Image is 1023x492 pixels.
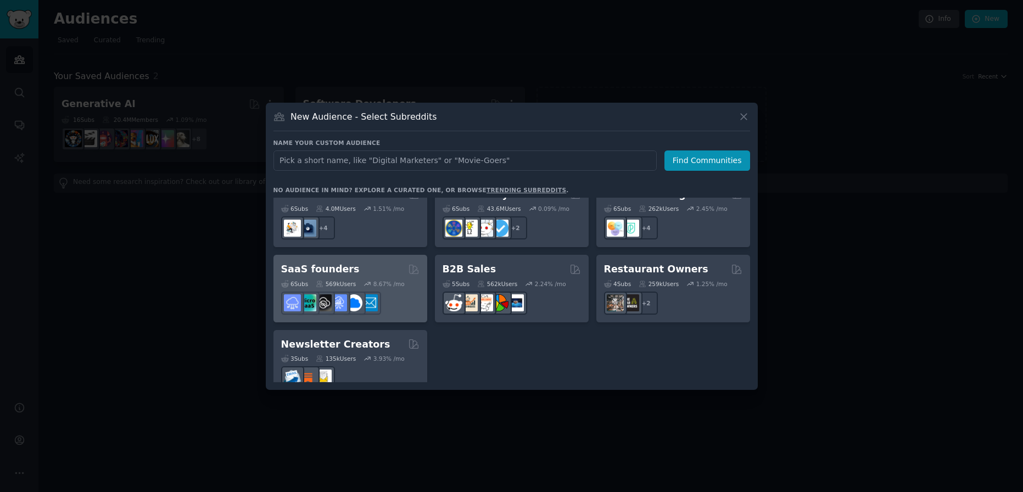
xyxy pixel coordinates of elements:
img: lifehacks [461,220,478,237]
div: 6 Sub s [443,205,470,213]
img: NoCodeSaaS [315,294,332,311]
div: 2.45 % /mo [696,205,728,213]
button: Find Communities [664,150,750,171]
div: 135k Users [316,355,356,362]
h3: New Audience - Select Subreddits [290,111,437,122]
img: ProductMgmt [622,220,639,237]
div: 3 Sub s [281,355,309,362]
img: microsaas [299,294,316,311]
div: 1.25 % /mo [696,280,728,288]
img: SaaS_Email_Marketing [361,294,378,311]
img: ProductManagement [607,220,624,237]
div: 4 Sub s [604,280,631,288]
img: BarOwners [622,294,639,311]
img: B2BSaaS [345,294,362,311]
div: 2.24 % /mo [535,280,566,288]
div: 569k Users [316,280,356,288]
img: B_2_B_Selling_Tips [507,294,524,311]
img: B2BSales [491,294,508,311]
img: Emailmarketing [284,370,301,387]
img: salestechniques [461,294,478,311]
div: 43.6M Users [477,205,521,213]
img: work [299,220,316,237]
img: LifeProTips [445,220,462,237]
div: 3.93 % /mo [373,355,405,362]
div: 262k Users [639,205,679,213]
div: No audience in mind? Explore a curated one, or browse . [273,186,569,194]
h2: Newsletter Creators [281,338,390,351]
img: SaaSSales [330,294,347,311]
a: trending subreddits [487,187,566,193]
div: + 4 [635,216,658,239]
img: b2b_sales [476,294,493,311]
div: 5 Sub s [443,280,470,288]
input: Pick a short name, like "Digital Marketers" or "Movie-Goers" [273,150,657,171]
h2: SaaS founders [281,262,360,276]
div: + 2 [504,216,527,239]
div: 562k Users [477,280,517,288]
h2: B2B Sales [443,262,496,276]
div: 0.09 % /mo [538,205,569,213]
img: restaurantowners [607,294,624,311]
img: productivity [476,220,493,237]
div: + 2 [635,292,658,315]
h2: Restaurant Owners [604,262,708,276]
img: RemoteJobs [284,220,301,237]
div: 6 Sub s [281,205,309,213]
div: 1.51 % /mo [373,205,404,213]
div: 259k Users [639,280,679,288]
div: 6 Sub s [604,205,631,213]
div: 8.67 % /mo [373,280,405,288]
img: getdisciplined [491,220,508,237]
img: Substack [299,370,316,387]
h3: Name your custom audience [273,139,750,147]
img: SaaS [284,294,301,311]
div: 6 Sub s [281,280,309,288]
div: + 4 [312,216,335,239]
img: sales [445,294,462,311]
img: Newsletters [315,370,332,387]
div: 4.0M Users [316,205,356,213]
